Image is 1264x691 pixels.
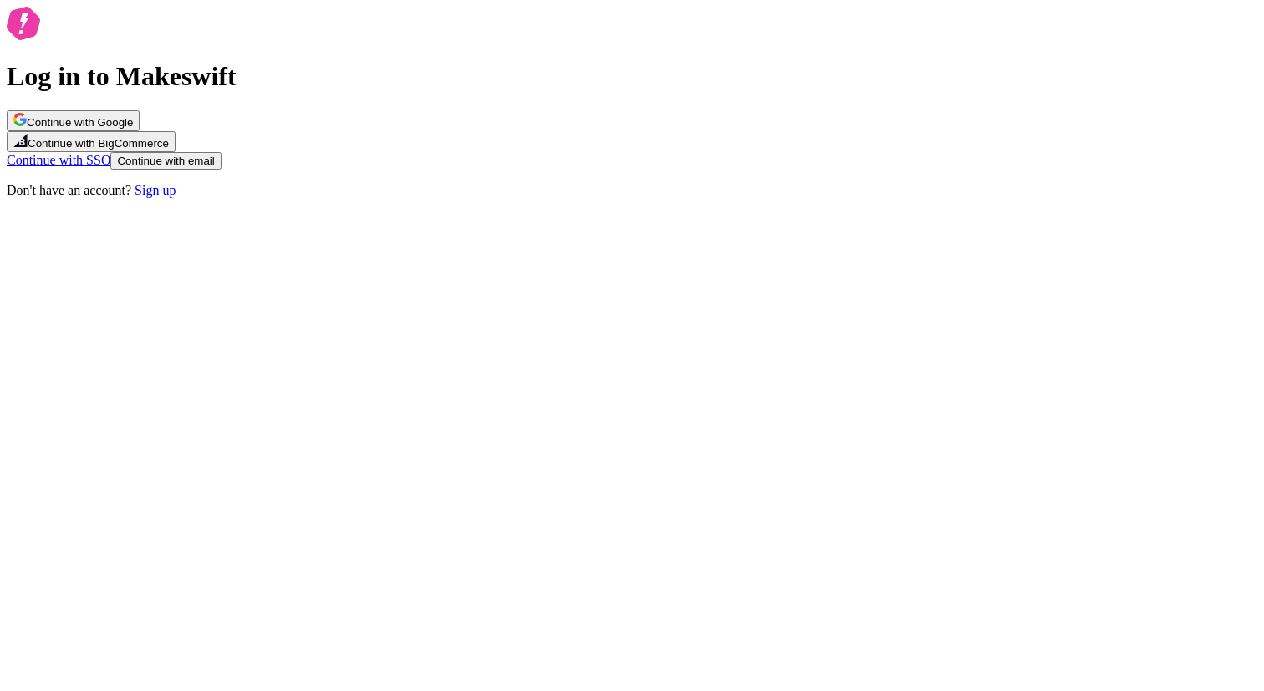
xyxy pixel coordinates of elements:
span: Continue with BigCommerce [28,137,169,150]
span: Continue with email [117,155,214,167]
a: Continue with SSO [7,153,110,167]
a: Sign up [135,183,176,197]
span: Continue with Google [27,116,133,129]
h1: Log in to Makeswift [7,61,1257,92]
button: Continue with Google [7,110,140,131]
button: Continue with email [110,152,221,170]
p: Don't have an account? [7,183,1257,198]
button: Continue with BigCommerce [7,131,176,152]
